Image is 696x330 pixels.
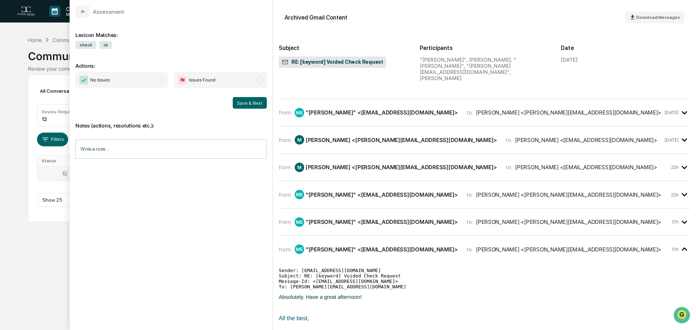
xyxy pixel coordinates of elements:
[279,218,292,225] span: from:
[506,137,512,143] span: to:
[42,116,47,122] div: 12
[420,57,549,81] div: "[PERSON_NAME]", [PERSON_NAME], "[PERSON_NAME]", "[PERSON_NAME][EMAIL_ADDRESS][DOMAIN_NAME]", [PE...
[279,268,690,289] pre: Sender: [EMAIL_ADDRESS][DOMAIN_NAME] Subject: RE: [keyword] Voided Check Request Message-Id: <[EM...
[671,164,679,170] time: Thursday, September 4, 2025 at 11:25:53 AM
[90,76,110,84] span: No Issues
[306,218,458,225] div: "[PERSON_NAME]" <[EMAIL_ADDRESS][DOMAIN_NAME]>
[25,63,92,68] div: We're available if you need us!
[93,8,124,15] div: Assessment
[295,135,304,145] div: M
[306,191,458,198] div: "[PERSON_NAME]" <[EMAIL_ADDRESS][DOMAIN_NAME]>
[664,137,679,143] time: Wednesday, September 3, 2025 at 4:43:08 PM
[279,164,292,171] span: from:
[28,44,668,63] div: Communications Archive
[625,12,684,23] button: Download Messages
[636,15,680,20] span: Download Messages
[53,37,111,43] div: Communications Archive
[295,245,304,254] div: ME
[282,59,383,66] span: RE: [keyword] Voided Check Request
[672,219,679,225] time: Thursday, September 4, 2025 at 4:07:55 PM
[75,54,267,69] p: Actions:
[28,37,42,43] div: Home
[279,246,292,253] span: from:
[467,109,473,116] span: to:
[14,105,46,112] span: Data Lookup
[37,155,85,166] th: Status
[37,85,92,97] div: All Conversations
[279,109,292,116] span: from:
[673,306,692,326] iframe: Open customer support
[420,45,549,51] h2: Participants
[279,191,292,198] span: from:
[476,109,661,116] div: [PERSON_NAME] <[PERSON_NAME][EMAIL_ADDRESS][DOMAIN_NAME]>
[50,88,93,101] a: 🗄️Attestations
[306,137,497,143] div: [PERSON_NAME] <[PERSON_NAME][EMAIL_ADDRESS][DOMAIN_NAME]>
[75,23,267,38] div: Lexicon Matches:
[561,45,690,51] h2: Date
[664,110,679,115] time: Wednesday, September 3, 2025 at 9:23:20 AM
[476,191,661,198] div: [PERSON_NAME] <[PERSON_NAME][EMAIL_ADDRESS][DOMAIN_NAME]>
[51,122,88,128] a: Powered byPylon
[467,246,473,253] span: to:
[233,97,267,109] button: Save & Next
[279,294,362,300] span: Absolutely. Have a great afternoon!
[72,123,88,128] span: Pylon
[279,45,408,51] h2: Subject
[25,55,119,63] div: Start new chat
[14,91,47,99] span: Preclearance
[7,15,132,27] p: How can we help?
[123,58,132,66] button: Start new chat
[75,114,267,129] p: Notes (actions, resolutions etc.):
[99,41,112,49] span: id
[295,217,304,227] div: ME
[60,6,97,12] p: Calendar
[178,76,187,84] img: Flag
[42,109,76,114] div: Review Required
[279,137,292,143] span: from:
[7,92,13,98] div: 🖐️
[17,7,35,16] img: logo
[4,88,50,101] a: 🖐️Preclearance
[60,12,97,17] p: Manage Tasks
[7,55,20,68] img: 1746055101610-c473b297-6a78-478c-a979-82029cc54cd1
[285,14,347,21] div: Archived Gmail Content
[306,164,497,171] div: [PERSON_NAME] <[PERSON_NAME][EMAIL_ADDRESS][DOMAIN_NAME]>
[28,66,668,72] div: Review your communication records across channels
[476,246,661,253] div: [PERSON_NAME] <[PERSON_NAME][EMAIL_ADDRESS][DOMAIN_NAME]>
[295,190,304,199] div: ME
[467,218,473,225] span: to:
[306,109,458,116] div: "[PERSON_NAME]" <[EMAIL_ADDRESS][DOMAIN_NAME]>
[79,76,88,84] img: Checkmark
[53,92,58,98] div: 🗄️
[561,57,577,63] div: [DATE]
[515,164,657,171] div: [PERSON_NAME] <[EMAIL_ADDRESS][DOMAIN_NAME]>
[279,315,309,321] span: All the best,
[671,192,679,197] time: Thursday, September 4, 2025 at 11:58:39 AM
[506,164,512,171] span: to:
[189,76,215,84] span: Issues Found
[75,41,96,49] span: check
[476,218,661,225] div: [PERSON_NAME] <[PERSON_NAME][EMAIL_ADDRESS][DOMAIN_NAME]>
[295,108,304,117] div: ME
[515,137,657,143] div: [PERSON_NAME] <[EMAIL_ADDRESS][DOMAIN_NAME]>
[37,133,69,146] button: Filters
[60,91,90,99] span: Attestations
[306,246,458,253] div: "[PERSON_NAME]" <[EMAIL_ADDRESS][DOMAIN_NAME]>
[4,102,49,115] a: 🔎Data Lookup
[295,163,304,172] div: M
[467,191,473,198] span: to:
[672,247,679,252] time: Thursday, September 4, 2025 at 4:32:37 PM
[7,106,13,112] div: 🔎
